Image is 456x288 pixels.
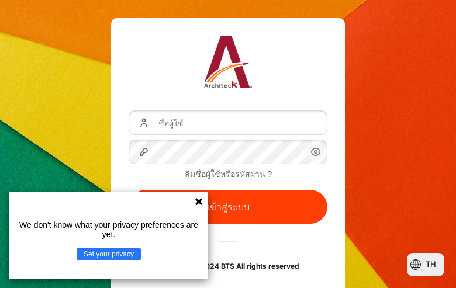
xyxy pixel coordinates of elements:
img: Architeck [204,36,253,88]
button: Languages [407,253,444,276]
span: th [426,259,436,270]
button: เข้าสู่ระบบ [129,190,327,224]
button: Set your privacy [77,248,141,260]
strong: Copyright © 2024 BTS All rights reserved [157,262,299,270]
p: We don't know what your privacy preferences are yet. [14,220,203,239]
input: ชื่อผู้ใช้ [129,110,327,135]
a: ลืมชื่อผู้ใช้หรือรหัสผ่าน ? [185,169,272,179]
a: Architeck [204,36,253,93]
